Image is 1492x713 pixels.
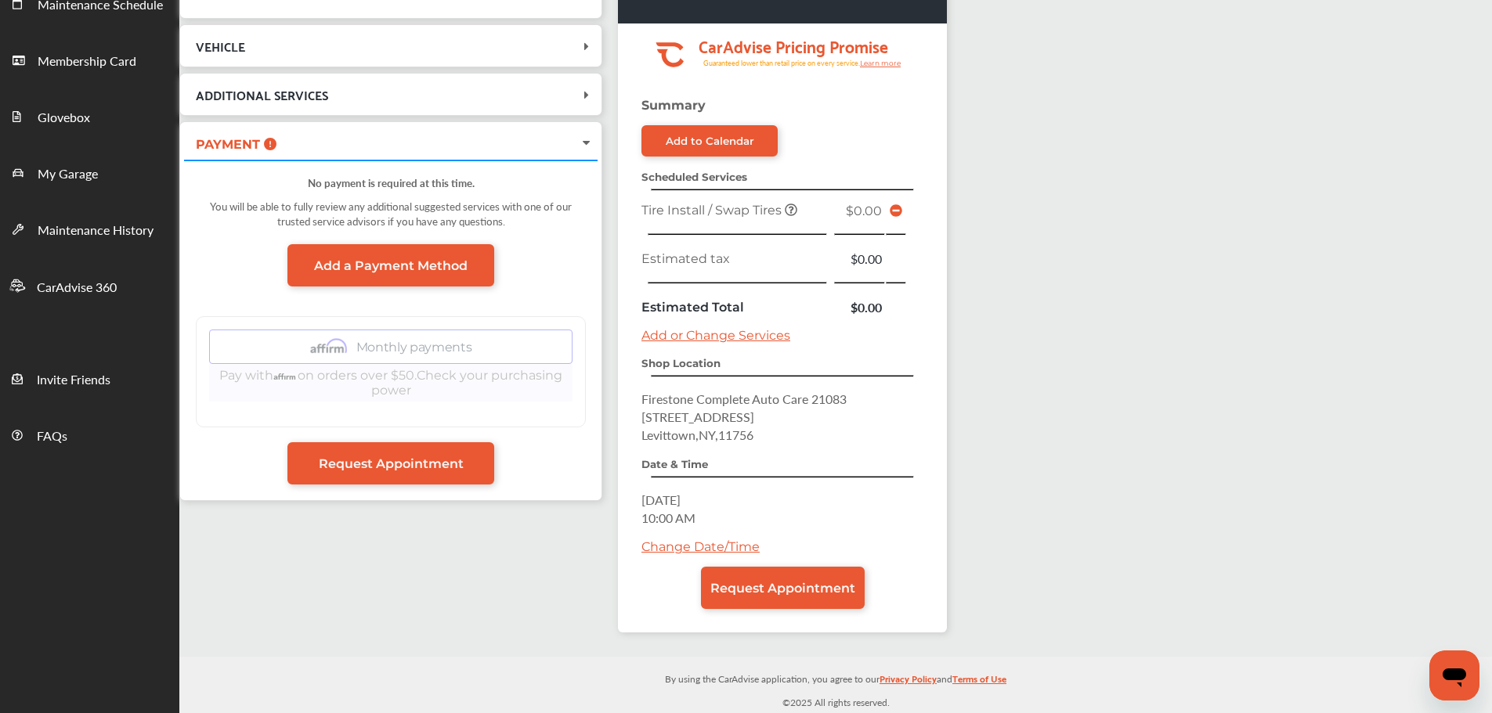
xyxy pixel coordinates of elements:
[703,58,860,68] tspan: Guaranteed lower than retail price on every service.
[37,427,67,447] span: FAQs
[38,164,98,185] span: My Garage
[37,278,117,298] span: CarAdvise 360
[833,246,886,272] td: $0.00
[1,144,179,200] a: My Garage
[287,244,494,286] a: Add a Payment Method
[952,670,1006,694] a: Terms of Use
[833,294,886,320] td: $0.00
[641,509,695,527] span: 10:00 AM
[38,221,154,241] span: Maintenance History
[314,258,468,273] span: Add a Payment Method
[666,135,754,147] div: Add to Calendar
[641,539,760,554] a: Change Date/Time
[319,456,464,471] span: Request Appointment
[1,200,179,257] a: Maintenance History
[638,294,833,320] td: Estimated Total
[37,370,110,391] span: Invite Friends
[641,491,681,509] span: [DATE]
[860,59,901,67] tspan: Learn more
[880,670,937,694] a: Privacy Policy
[641,426,753,444] span: Levittown , NY , 11756
[196,137,260,152] span: PAYMENT
[641,171,747,183] strong: Scheduled Services
[641,357,721,369] strong: Shop Location
[308,175,475,190] strong: No payment is required at this time.
[1429,650,1479,700] iframe: Button to launch messaging window
[641,98,706,113] strong: Summary
[179,657,1492,713] div: © 2025 All rights reserved.
[1,31,179,88] a: Membership Card
[38,108,90,128] span: Glovebox
[196,84,328,105] span: ADDITIONAL SERVICES
[641,408,754,426] span: [STREET_ADDRESS]
[287,442,494,484] a: Request Appointment
[638,246,833,272] td: Estimated tax
[710,581,855,596] span: Request Appointment
[699,31,888,59] tspan: CarAdvise Pricing Promise
[641,390,847,408] span: Firestone Complete Auto Care 21083
[641,125,778,157] a: Add to Calendar
[1,88,179,144] a: Glovebox
[701,567,865,609] a: Request Appointment
[196,35,245,56] span: VEHICLE
[179,670,1492,686] p: By using the CarAdvise application, you agree to our and
[846,203,882,218] span: $0.00
[641,328,790,343] a: Add or Change Services
[641,458,708,470] strong: Date & Time
[196,191,586,244] div: You will be able to fully review any additional suggested services with one of our trusted servic...
[38,52,136,72] span: Membership Card
[641,203,785,218] span: Tire Install / Swap Tires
